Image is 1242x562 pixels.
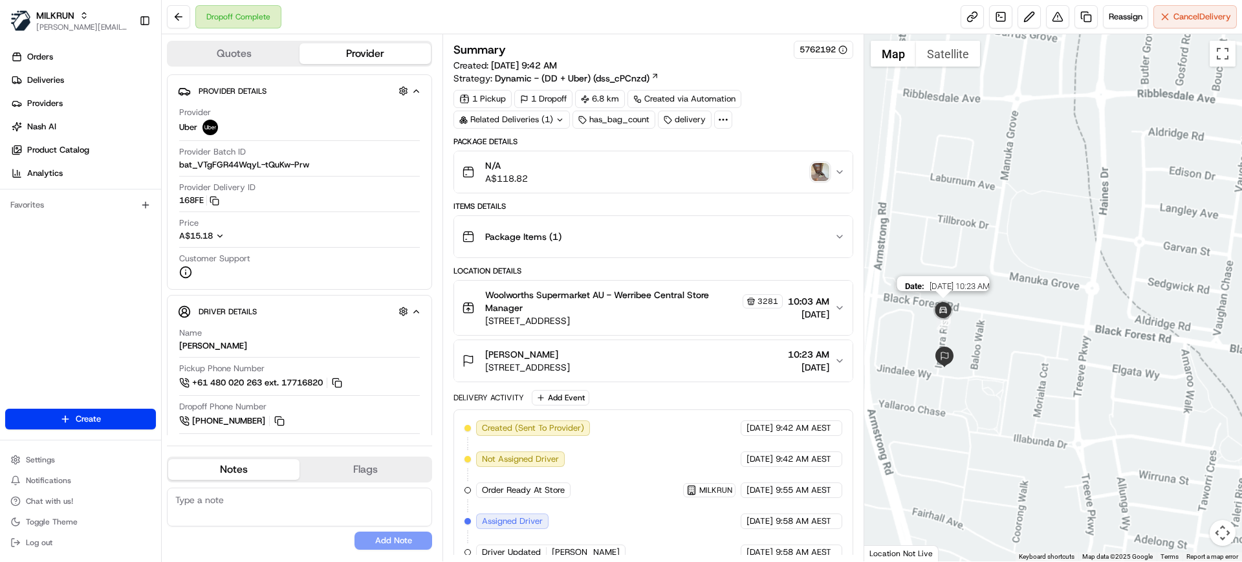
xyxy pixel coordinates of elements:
button: Start new chat [220,127,235,143]
span: [STREET_ADDRESS] [485,361,570,374]
a: Product Catalog [5,140,161,160]
button: N/AA$118.82photo_proof_of_delivery image [454,151,852,193]
a: [PHONE_NUMBER] [179,414,287,428]
span: Provider Batch ID [179,146,246,158]
span: Dropoff Phone Number [179,401,267,413]
div: Favorites [5,195,156,215]
button: Keyboard shortcuts [1019,552,1074,561]
span: A$15.18 [179,230,213,241]
span: API Documentation [122,188,208,200]
button: MILKRUN [36,9,74,22]
span: Nash AI [27,121,56,133]
span: Map data ©2025 Google [1082,553,1153,560]
span: Price [179,217,199,229]
button: Quotes [168,43,300,64]
button: Chat with us! [5,492,156,510]
span: 3281 [757,296,778,307]
a: Open this area in Google Maps (opens a new window) [867,545,910,561]
span: [DATE] [746,546,773,558]
span: [DATE] [788,361,829,374]
div: 12 [937,316,951,330]
span: 9:58 AM AEST [776,546,831,558]
span: Cancel Delivery [1173,11,1231,23]
span: Product Catalog [27,144,89,156]
span: Uber [179,122,197,133]
span: 10:03 AM [788,295,829,308]
span: Date : [904,281,924,291]
span: Toggle Theme [26,517,78,527]
span: Created (Sent To Provider) [482,422,584,434]
img: 1736555255976-a54dd68f-1ca7-489b-9aae-adbdc363a1c4 [13,124,36,147]
a: Terms [1160,553,1179,560]
div: Location Not Live [864,545,939,561]
span: Log out [26,537,52,548]
input: Clear [34,83,213,97]
span: Driver Details [199,307,257,317]
div: Strategy: [453,72,659,85]
span: Deliveries [27,74,64,86]
a: Created via Automation [627,90,741,108]
span: Customer Support [179,253,250,265]
button: Woolworths Supermarket AU - Werribee Central Store Manager3281[STREET_ADDRESS]10:03 AM[DATE] [454,281,852,335]
a: +61 480 020 263 ext. 17716820 [179,376,344,390]
span: Chat with us! [26,496,73,506]
a: Providers [5,93,161,114]
a: Powered byPylon [91,219,157,229]
div: Delivery Activity [453,393,524,403]
span: Woolworths Supermarket AU - Werribee Central Store Manager [485,288,739,314]
span: Notifications [26,475,71,486]
button: Notes [168,459,300,480]
h3: Summary [453,44,506,56]
span: N/A [485,159,528,172]
a: 📗Knowledge Base [8,182,104,206]
div: Location Details [453,266,853,276]
img: MILKRUN [10,10,31,31]
span: Package Items ( 1 ) [485,230,561,243]
a: Report a map error [1186,553,1238,560]
div: Items Details [453,201,853,211]
div: 1 Pickup [453,90,512,108]
button: 168FE [179,195,219,206]
button: Show street map [871,41,916,67]
span: MILKRUN [699,485,732,495]
span: Provider [179,107,211,118]
a: Dynamic - (DD + Uber) (dss_cPCnzd) [495,72,659,85]
span: [DATE] 9:42 AM [491,59,557,71]
div: 📗 [13,189,23,199]
button: photo_proof_of_delivery image [811,163,829,181]
span: Order Ready At Store [482,484,565,496]
button: Flags [300,459,431,480]
button: Provider Details [178,80,421,102]
button: MILKRUNMILKRUN[PERSON_NAME][EMAIL_ADDRESS][DOMAIN_NAME] [5,5,134,36]
span: bat_VTgFGR44WqyL-tQuKw-Prw [179,159,309,171]
span: Dynamic - (DD + Uber) (dss_cPCnzd) [495,72,649,85]
button: Toggle fullscreen view [1210,41,1236,67]
a: Orders [5,47,161,67]
span: [DATE] [746,453,773,465]
span: Knowledge Base [26,188,99,200]
span: A$118.82 [485,172,528,185]
button: Create [5,409,156,429]
span: Pylon [129,219,157,229]
div: Package Details [453,136,853,147]
div: 6.8 km [575,90,625,108]
button: CancelDelivery [1153,5,1237,28]
span: [PHONE_NUMBER] [192,415,265,427]
button: A$15.18 [179,230,293,242]
img: uber-new-logo.jpeg [202,120,218,135]
div: Start new chat [44,124,212,136]
span: Created: [453,59,557,72]
div: [PERSON_NAME] [179,340,247,352]
div: has_bag_count [572,111,655,129]
div: 5762192 [800,44,847,56]
button: Notifications [5,471,156,490]
span: Assigned Driver [482,515,543,527]
span: [PERSON_NAME][EMAIL_ADDRESS][DOMAIN_NAME] [36,22,129,32]
span: Not Assigned Driver [482,453,559,465]
span: [DATE] [746,515,773,527]
button: Show satellite imagery [916,41,980,67]
button: Toggle Theme [5,513,156,531]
